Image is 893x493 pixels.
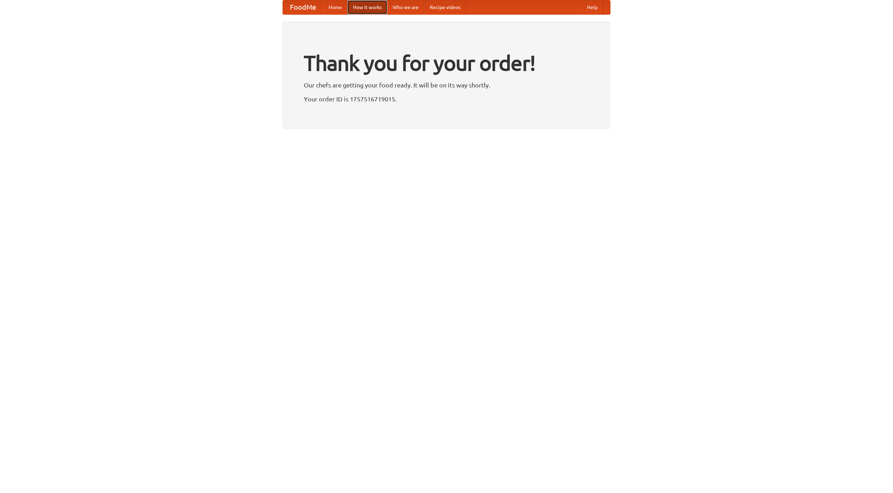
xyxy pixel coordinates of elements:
[304,94,589,104] p: Your order ID is 1757516719015.
[304,80,589,90] p: Our chefs are getting your food ready. It will be on its way shortly.
[323,0,347,14] a: Home
[424,0,466,14] a: Recipe videos
[347,0,387,14] a: How it works
[387,0,424,14] a: Who we are
[304,46,589,80] h1: Thank you for your order!
[581,0,603,14] a: Help
[283,0,323,14] a: FoodMe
